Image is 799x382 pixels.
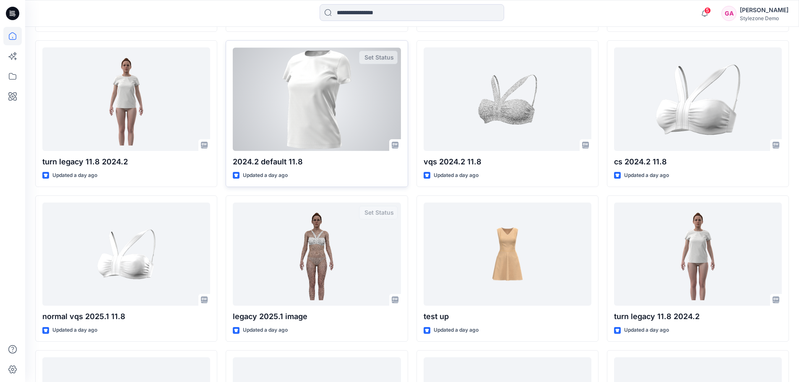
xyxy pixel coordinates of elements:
span: 5 [704,7,711,14]
div: [PERSON_NAME] [740,5,789,15]
div: Stylezone Demo [740,15,789,21]
p: 2024.2 default 11.8 [233,156,401,168]
a: turn legacy 11.8 2024.2 [614,203,782,306]
p: turn legacy 11.8 2024.2 [42,156,210,168]
a: cs 2024.2 11.8 [614,47,782,151]
p: vqs 2024.2 11.8 [424,156,591,168]
p: Updated a day ago [434,326,479,335]
a: normal vqs 2025.1 11.8 [42,203,210,306]
p: normal vqs 2025.1 11.8 [42,311,210,322]
p: turn legacy 11.8 2024.2 [614,311,782,322]
p: Updated a day ago [52,326,97,335]
a: test up [424,203,591,306]
p: Updated a day ago [434,171,479,180]
p: Updated a day ago [624,171,669,180]
a: legacy 2025.1 image [233,203,401,306]
div: GA [721,6,737,21]
a: turn legacy 11.8 2024.2 [42,47,210,151]
p: cs 2024.2 11.8 [614,156,782,168]
p: Updated a day ago [243,171,288,180]
a: vqs 2024.2 11.8 [424,47,591,151]
a: 2024.2 default 11.8 [233,47,401,151]
p: test up [424,311,591,322]
p: Updated a day ago [243,326,288,335]
p: Updated a day ago [624,326,669,335]
p: Updated a day ago [52,171,97,180]
p: legacy 2025.1 image [233,311,401,322]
